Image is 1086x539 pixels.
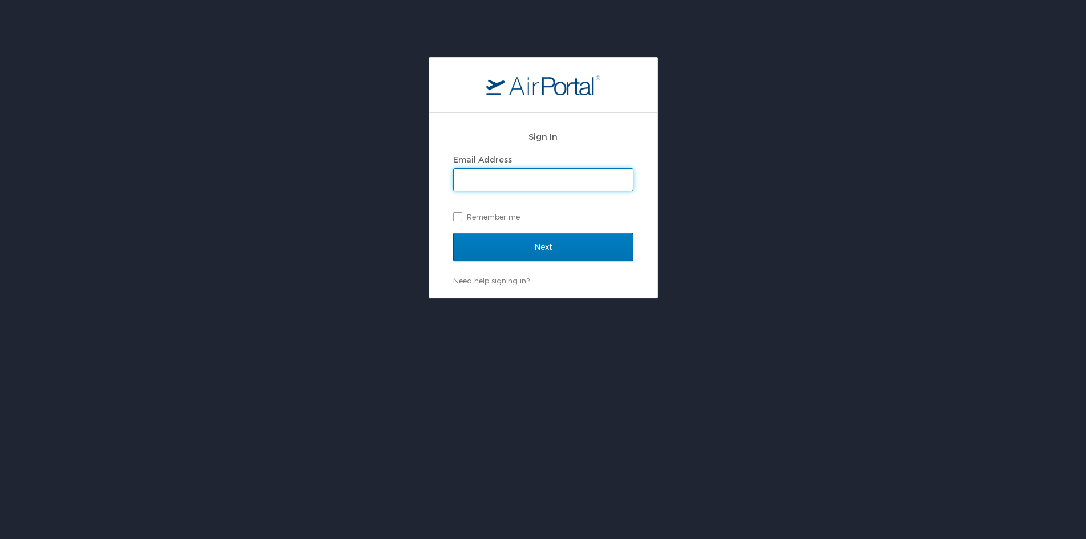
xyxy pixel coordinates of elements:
input: Next [453,233,633,261]
a: Need help signing in? [453,276,530,285]
label: Remember me [453,208,633,225]
img: logo [486,75,600,95]
label: Email Address [453,155,512,164]
h2: Sign In [453,130,633,143]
